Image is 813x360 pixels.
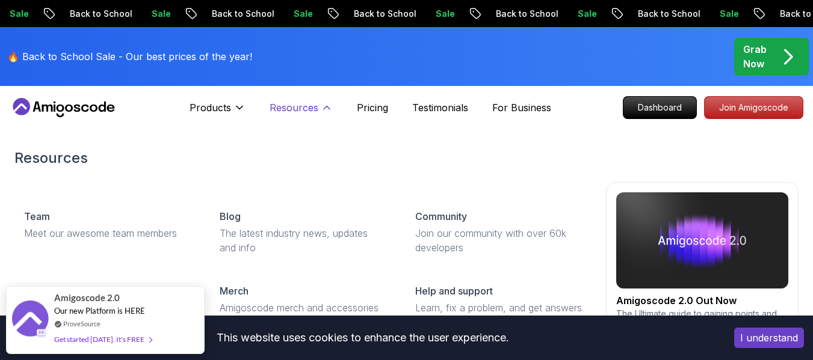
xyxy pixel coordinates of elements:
a: NewsletterLearn, fix a problem, and get answers to your questions [14,274,200,339]
div: Get started [DATE]. It's FREE [54,332,152,346]
button: Products [190,100,246,124]
p: Sale [560,8,598,20]
a: CommunityJoin our community with over 60k developers [406,200,592,264]
p: Back to School [52,8,134,20]
p: Learn, fix a problem, and get answers to your questions [415,301,582,329]
img: amigoscode 2.0 [616,192,788,288]
p: The Ultimate guide to gaining points and unlocking rewards [616,308,788,332]
button: Resources [270,100,333,124]
a: Help and supportLearn, fix a problem, and get answers to your questions [406,274,592,339]
p: Meet our awesome team members [24,226,191,240]
a: ProveSource [63,319,100,329]
h2: Resources [14,148,799,168]
p: Back to School [194,8,276,20]
p: Dashboard [623,97,696,118]
p: Help and support [415,284,493,298]
a: amigoscode 2.0Amigoscode 2.0 Out NowThe Ultimate guide to gaining points and unlocking rewards[DATE] [606,182,799,356]
span: Amigoscode 2.0 [54,291,120,305]
div: This website uses cookies to enhance the user experience. [9,325,716,351]
p: Products [190,100,231,115]
p: Sale [134,8,172,20]
p: Join our community with over 60k developers [415,226,582,255]
p: The latest industry news, updates and info [220,226,386,255]
p: Back to School [620,8,702,20]
p: Sale [702,8,740,20]
a: MerchAmigoscode merch and accessories for coding enthusiasts. [210,274,396,339]
p: Community [415,209,467,224]
a: Testimonials [412,100,468,115]
span: Our new Platform is HERE [54,306,145,316]
p: Back to School [336,8,418,20]
p: Back to School [478,8,560,20]
h2: Amigoscode 2.0 Out Now [616,293,788,308]
p: Join Amigoscode [705,97,803,118]
p: Amigoscode merch and accessories for coding enthusiasts. [220,301,386,329]
p: Sale [276,8,314,20]
a: TeamMeet our awesome team members [14,200,200,250]
p: Resources [270,100,318,115]
p: Sale [418,8,456,20]
button: Accept cookies [734,328,804,348]
a: Join Amigoscode [704,96,803,119]
p: Merch [220,284,249,298]
p: Grab Now [743,42,767,71]
p: 🔥 Back to School Sale - Our best prices of the year! [7,49,252,64]
p: Newsletter [24,284,74,298]
a: Pricing [357,100,388,115]
p: Blog [220,209,241,224]
p: Team [24,209,50,224]
a: Dashboard [623,96,697,119]
a: For Business [492,100,551,115]
img: provesource social proof notification image [12,301,48,340]
a: BlogThe latest industry news, updates and info [210,200,396,264]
